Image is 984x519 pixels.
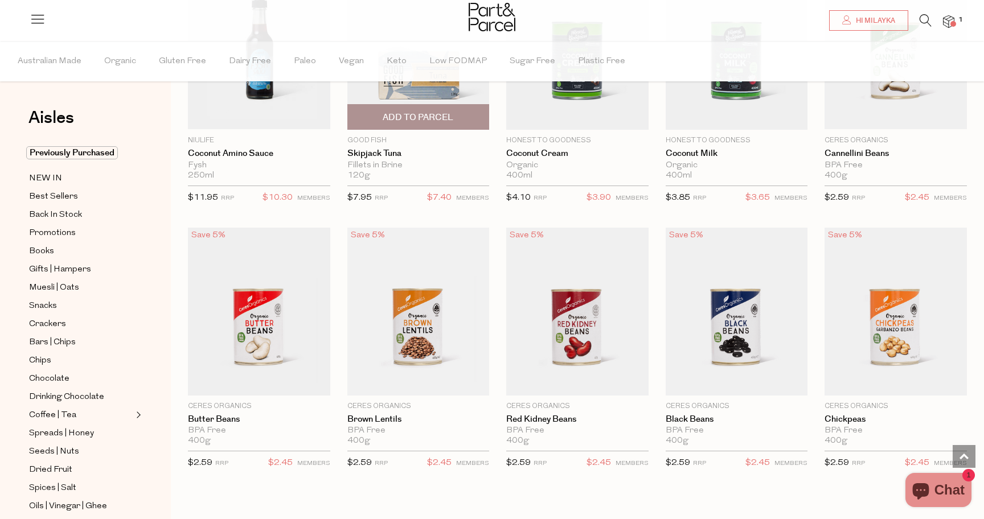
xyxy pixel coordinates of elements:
a: Black Beans [666,414,808,425]
button: Expand/Collapse Coffee | Tea [133,408,141,422]
span: 400ml [666,171,692,181]
span: $4.10 [506,193,531,202]
span: Plastic Free [578,42,625,81]
small: MEMBERS [934,195,967,201]
span: 400g [666,436,688,446]
span: $2.59 [825,193,849,202]
a: Chocolate [29,372,133,386]
span: 120g [347,171,370,181]
div: Save 5% [825,228,866,243]
a: Drinking Chocolate [29,390,133,404]
a: Previously Purchased [29,146,133,160]
span: 400g [825,436,847,446]
span: $7.40 [427,191,452,205]
span: Spreads | Honey [29,427,94,440]
div: Fillets in Brine [347,160,490,171]
span: Chocolate [29,372,69,386]
p: Ceres Organics [825,401,967,411]
span: Back In Stock [29,208,82,222]
a: Red Kidney Beans [506,414,649,425]
small: MEMBERS [774,195,807,201]
span: 400g [506,436,529,446]
a: Coffee | Tea [29,408,133,422]
p: Ceres Organics [347,401,490,411]
p: Ceres Organics [666,401,808,411]
span: 400g [347,436,370,446]
p: Ceres Organics [825,135,967,146]
small: RRP [215,460,228,467]
small: MEMBERS [774,460,807,467]
div: Save 5% [506,228,547,243]
a: Muesli | Oats [29,281,133,295]
img: Part&Parcel [469,3,515,31]
span: $2.45 [268,456,293,471]
p: Honest to Goodness [666,135,808,146]
span: $2.59 [347,459,372,467]
span: Hi Milayka [853,16,895,26]
span: 400g [825,171,847,181]
span: Vegan [339,42,364,81]
p: Niulife [188,135,330,146]
span: $11.95 [188,193,218,202]
span: 1 [956,15,966,25]
a: Snacks [29,299,133,313]
div: BPA Free [666,426,808,436]
span: Muesli | Oats [29,281,79,295]
span: Sugar Free [510,42,555,81]
a: Coconut Amino Sauce [188,149,330,159]
a: Gifts | Hampers [29,262,133,277]
small: RRP [534,195,547,201]
span: Bars | Chips [29,336,76,349]
img: Chickpeas [825,228,967,396]
div: BPA Free [825,160,967,171]
span: $7.95 [347,193,372,202]
span: Promotions [29,226,76,240]
span: Snacks [29,299,57,313]
small: RRP [852,460,865,467]
span: Spices | Salt [29,481,76,495]
a: Back In Stock [29,208,133,222]
a: NEW IN [29,171,133,186]
a: Brown Lentils [347,414,490,425]
a: Books [29,244,133,258]
span: Books [29,245,54,258]
span: Gluten Free [159,42,206,81]
a: Cannellini Beans [825,149,967,159]
img: Butter Beans [188,228,330,396]
div: BPA Free [188,426,330,436]
a: Coconut Cream [506,149,649,159]
span: $2.45 [427,456,452,471]
inbox-online-store-chat: Shopify online store chat [902,473,975,510]
a: 1 [943,15,954,27]
span: Add To Parcel [383,112,453,123]
small: RRP [221,195,234,201]
div: BPA Free [347,426,490,436]
p: Ceres Organics [188,401,330,411]
span: 400g [188,436,211,446]
small: RRP [693,195,706,201]
a: Spreads | Honey [29,426,133,440]
span: Drinking Chocolate [29,390,104,404]
a: Seeds | Nuts [29,444,133,459]
small: MEMBERS [297,460,330,467]
span: Gifts | Hampers [29,263,91,277]
a: Chickpeas [825,414,967,425]
span: $3.90 [587,191,611,205]
span: $2.45 [587,456,611,471]
div: Save 5% [666,228,707,243]
span: $2.45 [745,456,770,471]
small: MEMBERS [616,195,649,201]
span: $3.65 [745,191,770,205]
small: MEMBERS [297,195,330,201]
span: Oils | Vinegar | Ghee [29,500,107,513]
span: Organic [104,42,136,81]
img: Black Beans [666,228,808,396]
a: Chips [29,353,133,368]
a: Skipjack Tuna [347,149,490,159]
span: Seeds | Nuts [29,445,79,459]
span: $2.59 [188,459,212,467]
div: Save 5% [347,228,388,243]
small: RRP [534,460,547,467]
span: $3.85 [666,193,690,202]
span: 250ml [188,171,214,181]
